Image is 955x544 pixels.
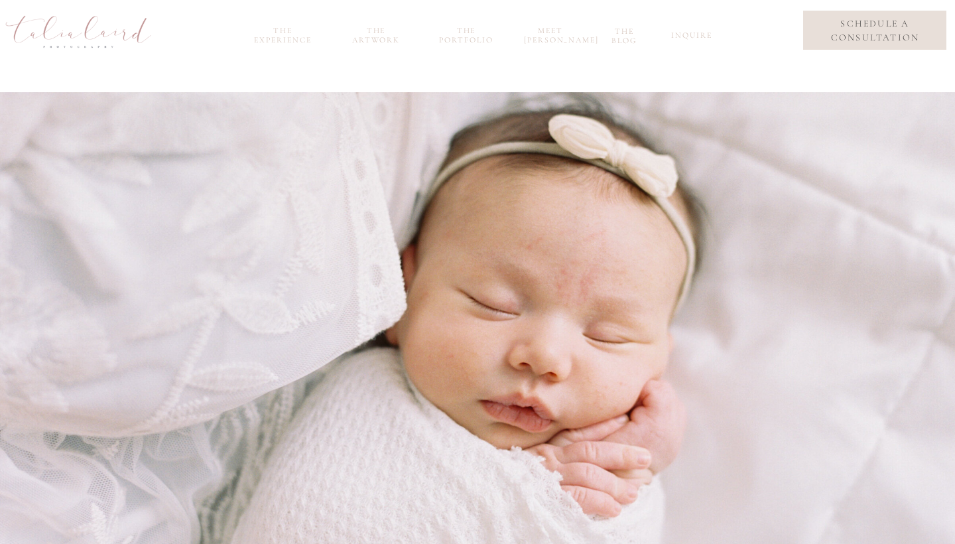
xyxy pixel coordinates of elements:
a: the blog [604,27,645,42]
a: inquire [671,31,708,46]
a: the Artwork [344,26,408,41]
a: schedule a consultation [814,17,936,44]
a: meet [PERSON_NAME] [524,26,577,41]
a: the experience [247,26,318,41]
a: the portfolio [434,26,498,41]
